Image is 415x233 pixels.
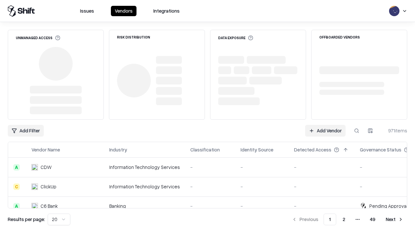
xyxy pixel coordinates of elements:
div: - [241,203,284,209]
button: Next [382,214,407,225]
div: Identity Source [241,146,273,153]
div: Information Technology Services [109,183,180,190]
div: - [190,183,230,190]
p: Results per page: [8,216,45,223]
div: Classification [190,146,220,153]
div: C [13,183,20,190]
div: Industry [109,146,127,153]
button: 1 [324,214,336,225]
div: A [13,164,20,171]
div: Governance Status [360,146,401,153]
nav: pagination [288,214,407,225]
button: Integrations [149,6,184,16]
button: 2 [338,214,350,225]
a: Add Vendor [305,125,346,137]
div: Risk Distribution [117,35,150,39]
div: - [241,183,284,190]
div: Data Exposure [218,35,253,40]
div: Information Technology Services [109,164,180,171]
div: 971 items [381,127,407,134]
div: Detected Access [294,146,331,153]
button: Vendors [111,6,136,16]
img: CDW [31,164,38,171]
div: - [241,164,284,171]
img: ClickUp [31,183,38,190]
div: Vendor Name [31,146,60,153]
div: - [190,164,230,171]
button: Add Filter [8,125,44,137]
div: - [294,164,350,171]
div: A [13,203,20,209]
div: Offboarded Vendors [319,35,360,39]
button: Issues [76,6,98,16]
img: C6 Bank [31,203,38,209]
div: C6 Bank [41,203,58,209]
div: Pending Approval [369,203,408,209]
div: - [294,183,350,190]
div: - [190,203,230,209]
div: Unmanaged Access [16,35,60,40]
div: ClickUp [41,183,56,190]
button: 49 [365,214,381,225]
div: CDW [41,164,52,171]
div: Banking [109,203,180,209]
div: - [294,203,350,209]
